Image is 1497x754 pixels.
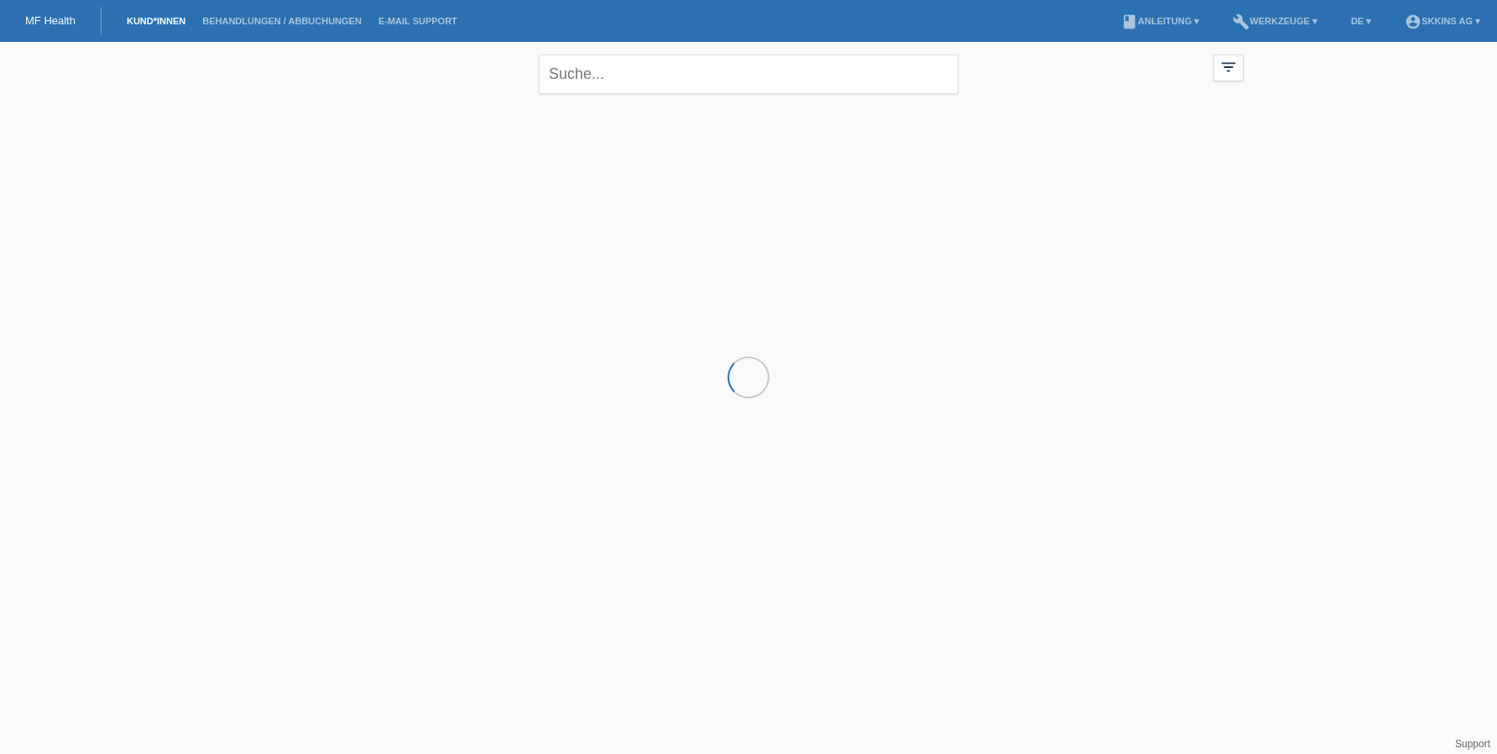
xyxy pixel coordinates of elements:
[1396,16,1489,26] a: account_circleSKKINS AG ▾
[118,16,194,26] a: Kund*innen
[1405,13,1421,30] i: account_circle
[370,16,466,26] a: E-Mail Support
[1233,13,1249,30] i: build
[1113,16,1208,26] a: bookAnleitung ▾
[539,55,958,94] input: Suche...
[1455,738,1490,750] a: Support
[25,14,76,27] a: MF Health
[194,16,370,26] a: Behandlungen / Abbuchungen
[1343,16,1380,26] a: DE ▾
[1219,58,1238,76] i: filter_list
[1224,16,1326,26] a: buildWerkzeuge ▾
[1121,13,1138,30] i: book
